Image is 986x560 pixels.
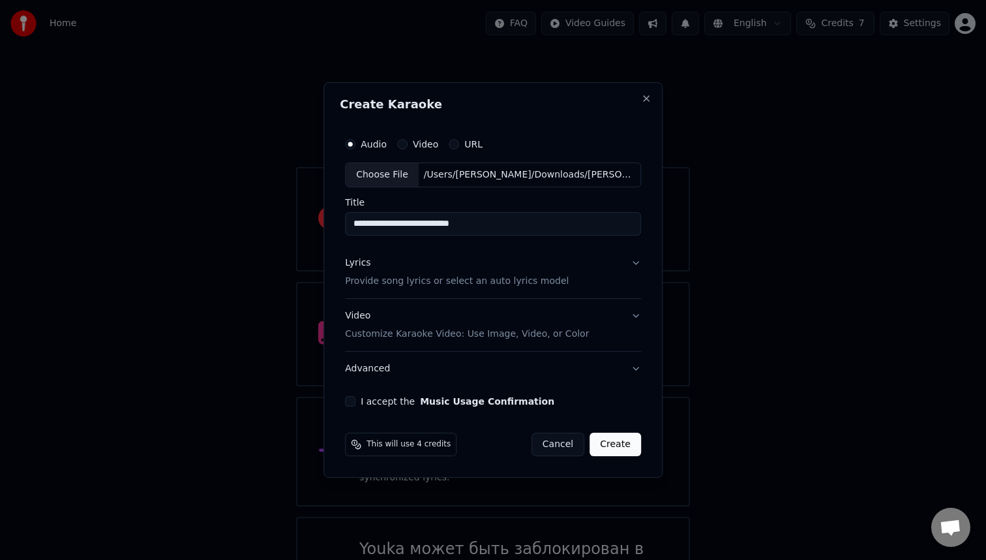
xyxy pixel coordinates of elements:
[590,433,641,456] button: Create
[531,433,584,456] button: Cancel
[346,163,419,187] div: Choose File
[361,397,554,406] label: I accept the
[345,257,370,270] div: Lyrics
[345,299,641,351] button: VideoCustomize Karaoke Video: Use Image, Video, or Color
[420,397,554,406] button: I accept the
[345,198,641,207] label: Title
[419,168,640,181] div: /Users/[PERSON_NAME]/Downloads/[PERSON_NAME] & DJ [PERSON_NAME]: Безбашенный альбом/audio/[PERSO...
[366,439,451,450] span: This will use 4 credits
[413,140,438,149] label: Video
[340,99,646,110] h2: Create Karaoke
[345,328,589,341] p: Customize Karaoke Video: Use Image, Video, or Color
[361,140,387,149] label: Audio
[464,140,483,149] label: URL
[345,275,569,288] p: Provide song lyrics or select an auto lyrics model
[345,352,641,386] button: Advanced
[345,246,641,298] button: LyricsProvide song lyrics or select an auto lyrics model
[345,309,589,341] div: Video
